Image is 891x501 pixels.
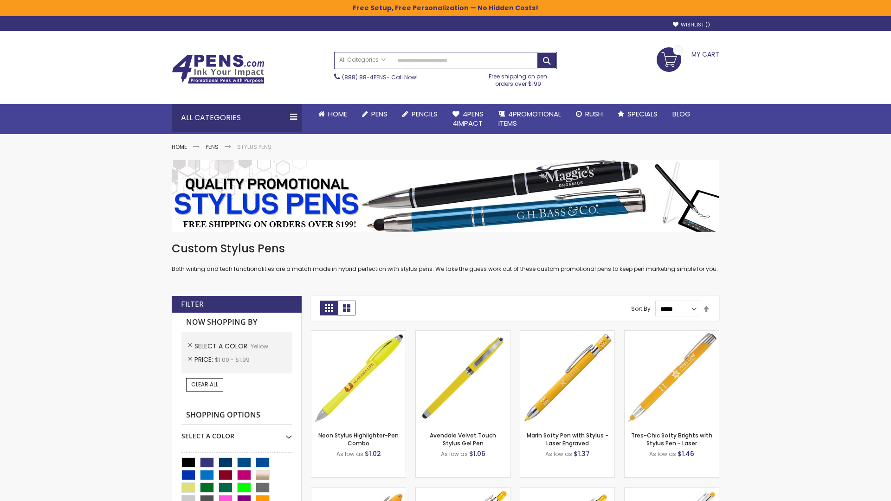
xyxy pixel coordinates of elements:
[627,109,658,119] span: Specials
[215,356,250,364] span: $1.00 - $1.99
[335,52,390,68] a: All Categories
[625,331,719,425] img: Tres-Chic Softy Brights with Stylus Pen - Laser-Yellow
[665,104,698,124] a: Blog
[430,431,496,447] a: Avendale Velvet Touch Stylus Gel Pen
[328,109,347,119] span: Home
[568,104,610,124] a: Rush
[395,104,445,124] a: Pencils
[412,109,438,119] span: Pencils
[181,425,292,441] div: Select A Color
[545,450,572,458] span: As low as
[172,241,719,273] div: Both writing and tech functionalities are a match made in hybrid perfection with stylus pens. We ...
[520,487,614,495] a: Phoenix Softy Brights Gel with Stylus Pen - Laser-Yellow
[311,330,406,338] a: Neon Stylus Highlighter-Pen Combo-Yellow
[251,342,268,350] span: Yellow
[445,104,491,134] a: 4Pens4impact
[610,104,665,124] a: Specials
[365,449,381,458] span: $1.02
[342,73,418,81] span: - Call Now!
[491,104,568,134] a: 4PROMOTIONALITEMS
[371,109,387,119] span: Pens
[181,299,204,309] strong: Filter
[479,69,557,88] div: Free shipping on pen orders over $199
[320,301,338,315] strong: Grid
[416,331,510,425] img: Avendale Velvet Touch Stylus Gel Pen-Yellow
[498,109,561,128] span: 4PROMOTIONAL ITEMS
[181,313,292,332] strong: Now Shopping by
[172,54,265,84] img: 4Pens Custom Pens and Promotional Products
[452,109,484,128] span: 4Pens 4impact
[339,56,386,64] span: All Categories
[194,355,215,364] span: Price
[311,331,406,425] img: Neon Stylus Highlighter-Pen Combo-Yellow
[311,487,406,495] a: Ellipse Softy Brights with Stylus Pen - Laser-Yellow
[672,109,691,119] span: Blog
[172,143,187,151] a: Home
[181,405,292,425] strong: Shopping Options
[172,241,719,256] h1: Custom Stylus Pens
[520,331,614,425] img: Marin Softy Pen with Stylus - Laser Engraved-Yellow
[585,109,603,119] span: Rush
[206,143,219,151] a: Pens
[574,449,590,458] span: $1.37
[678,449,694,458] span: $1.46
[318,431,399,447] a: Neon Stylus Highlighter-Pen Combo
[186,378,223,391] a: Clear All
[416,330,510,338] a: Avendale Velvet Touch Stylus Gel Pen-Yellow
[625,330,719,338] a: Tres-Chic Softy Brights with Stylus Pen - Laser-Yellow
[625,487,719,495] a: Tres-Chic Softy with Stylus Top Pen - ColorJet-Yellow
[673,21,710,28] a: Wishlist
[527,431,608,447] a: Marin Softy Pen with Stylus - Laser Engraved
[191,380,218,388] span: Clear All
[355,104,395,124] a: Pens
[469,449,485,458] span: $1.06
[342,73,387,81] a: (888) 88-4PENS
[336,450,363,458] span: As low as
[631,305,651,313] label: Sort By
[441,450,468,458] span: As low as
[172,160,719,232] img: Stylus Pens
[520,330,614,338] a: Marin Softy Pen with Stylus - Laser Engraved-Yellow
[194,341,251,351] span: Select A Color
[172,104,302,132] div: All Categories
[237,143,271,151] strong: Stylus Pens
[631,431,712,447] a: Tres-Chic Softy Brights with Stylus Pen - Laser
[311,104,355,124] a: Home
[416,487,510,495] a: Phoenix Softy Brights with Stylus Pen - Laser-Yellow
[649,450,676,458] span: As low as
